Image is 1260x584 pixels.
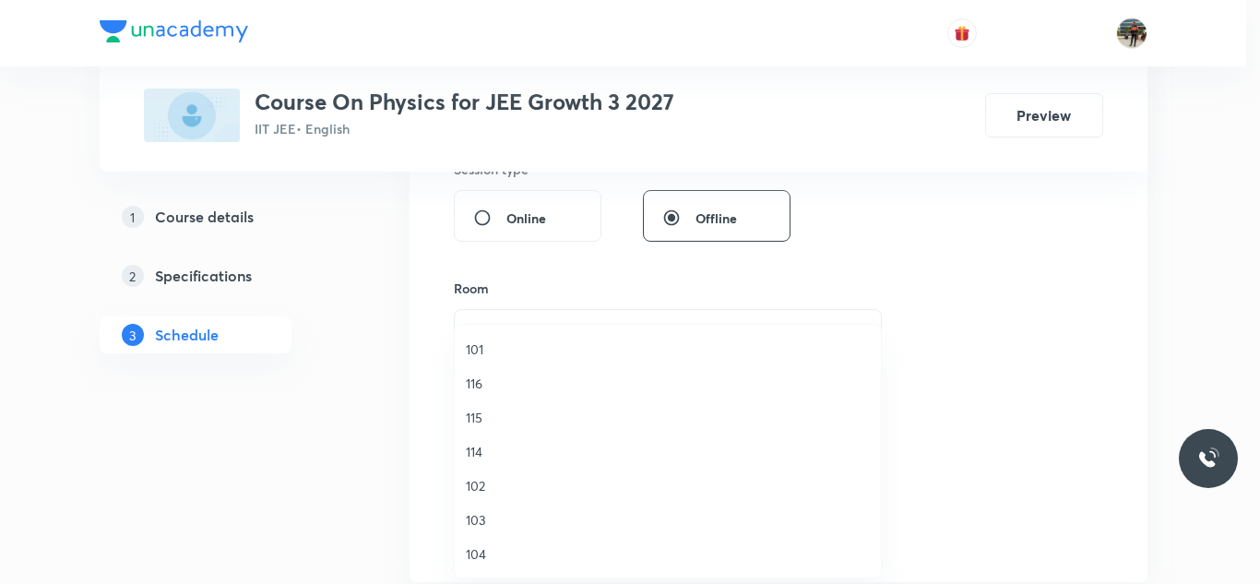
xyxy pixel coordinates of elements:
span: 102 [466,476,870,495]
span: 101 [466,340,870,359]
span: 115 [466,408,870,427]
span: 103 [466,510,870,530]
span: 114 [466,442,870,461]
span: 104 [466,544,870,564]
span: 116 [466,374,870,393]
